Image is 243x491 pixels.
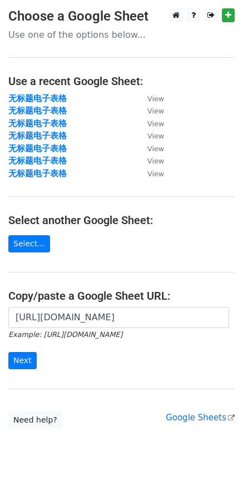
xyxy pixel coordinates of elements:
[8,106,67,116] a: 无标题电子表格
[8,93,67,103] a: 无标题电子表格
[136,106,164,116] a: View
[8,307,229,328] input: Paste your Google Sheet URL here
[136,156,164,166] a: View
[8,75,235,88] h4: Use a recent Google Sheet:
[8,411,62,429] a: Need help?
[8,235,50,252] a: Select...
[8,352,37,369] input: Next
[8,330,122,339] small: Example: [URL][DOMAIN_NAME]
[136,143,164,153] a: View
[166,413,235,423] a: Google Sheets
[8,143,67,153] a: 无标题电子表格
[8,156,67,166] a: 无标题电子表格
[8,118,67,128] a: 无标题电子表格
[8,29,235,41] p: Use one of the options below...
[8,168,67,178] a: 无标题电子表格
[136,118,164,128] a: View
[147,95,164,103] small: View
[8,214,235,227] h4: Select another Google Sheet:
[147,120,164,128] small: View
[136,131,164,141] a: View
[136,93,164,103] a: View
[147,107,164,115] small: View
[147,170,164,178] small: View
[8,289,235,302] h4: Copy/paste a Google Sheet URL:
[8,8,235,24] h3: Choose a Google Sheet
[147,132,164,140] small: View
[8,131,67,141] a: 无标题电子表格
[147,157,164,165] small: View
[136,168,164,178] a: View
[147,145,164,153] small: View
